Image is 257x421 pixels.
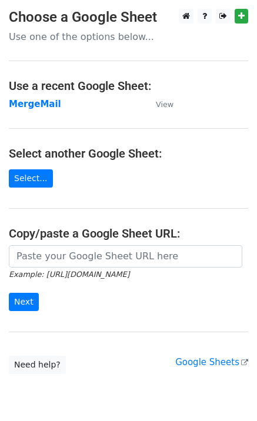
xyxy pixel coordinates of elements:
a: Select... [9,169,53,188]
p: Use one of the options below... [9,31,248,43]
h4: Select another Google Sheet: [9,146,248,161]
h3: Choose a Google Sheet [9,9,248,26]
a: MergeMail [9,99,61,109]
h4: Use a recent Google Sheet: [9,79,248,93]
a: View [144,99,173,109]
small: View [156,100,173,109]
h4: Copy/paste a Google Sheet URL: [9,226,248,240]
input: Next [9,293,39,311]
a: Need help? [9,356,66,374]
input: Paste your Google Sheet URL here [9,245,242,268]
a: Google Sheets [175,357,248,367]
small: Example: [URL][DOMAIN_NAME] [9,270,129,279]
